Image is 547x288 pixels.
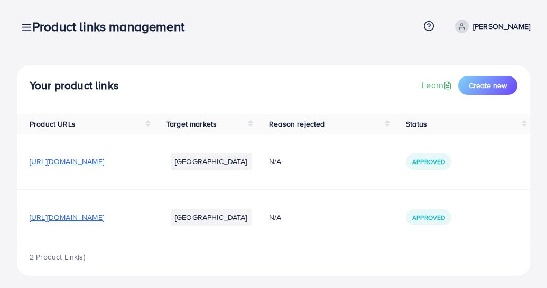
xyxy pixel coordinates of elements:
li: [GEOGRAPHIC_DATA] [171,153,252,170]
iframe: Chat [502,241,539,280]
span: Reason rejected [269,119,325,129]
span: Status [406,119,427,129]
button: Create new [458,76,517,95]
span: 2 Product Link(s) [30,252,85,262]
li: [GEOGRAPHIC_DATA] [171,209,252,226]
h4: Your product links [30,79,119,92]
h3: Product links management [32,19,193,34]
span: Product URLs [30,119,76,129]
span: Approved [412,157,445,166]
a: Learn [422,79,454,91]
span: N/A [269,212,281,223]
span: Create new [469,80,507,91]
span: N/A [269,156,281,167]
a: [PERSON_NAME] [451,20,530,33]
span: [URL][DOMAIN_NAME] [30,212,104,223]
span: [URL][DOMAIN_NAME] [30,156,104,167]
p: [PERSON_NAME] [473,20,530,33]
span: Target markets [166,119,217,129]
span: Approved [412,213,445,222]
